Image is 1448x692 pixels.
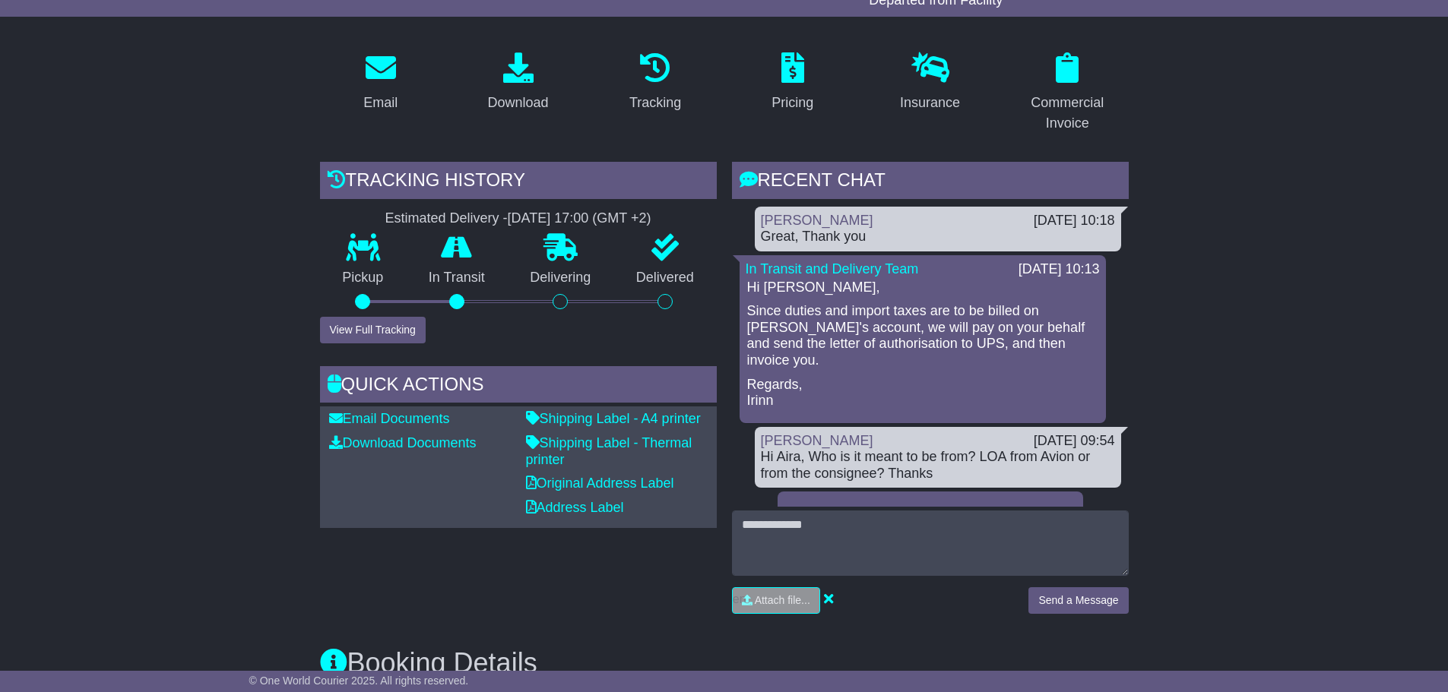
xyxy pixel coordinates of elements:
a: Shipping Label - A4 printer [526,411,701,426]
a: [PERSON_NAME] [761,213,873,228]
button: View Full Tracking [320,317,426,343]
div: [DATE] 09:54 [1034,433,1115,450]
a: Insurance [890,47,970,118]
p: Since duties and import taxes are to be billed on [PERSON_NAME]'s account, we will pay on your be... [747,303,1098,368]
p: Delivering [508,270,614,286]
a: Email Documents [329,411,450,426]
div: [DATE] 17:37 [784,505,1077,522]
a: Address Label [526,500,624,515]
p: In Transit [406,270,508,286]
a: Shipping Label - Thermal printer [526,435,692,467]
div: Pricing [772,93,813,113]
a: Email [353,47,407,118]
a: Download Documents [329,435,477,450]
div: [DATE] 17:00 (GMT +2) [508,210,651,227]
button: Send a Message [1028,587,1128,614]
div: Email [363,93,398,113]
div: Download [487,93,548,113]
a: Original Address Label [526,476,674,491]
a: [PERSON_NAME] [761,433,873,448]
a: Tracking [619,47,691,118]
p: Pickup [320,270,407,286]
a: Download [477,47,558,118]
div: Insurance [900,93,960,113]
div: [DATE] 10:13 [1019,261,1100,278]
p: Hi [PERSON_NAME], [747,280,1098,296]
div: Tracking history [320,162,717,203]
div: Commercial Invoice [1016,93,1119,134]
div: Quick Actions [320,366,717,407]
h3: Booking Details [320,648,1129,678]
div: [DATE] 10:18 [1034,213,1115,229]
a: In Transit and Delivery Team [746,261,919,276]
div: Great, Thank you [761,229,1115,245]
a: Commercial Invoice [1006,47,1129,139]
p: Regards, Irinn [747,377,1098,409]
a: Pricing [762,47,823,118]
p: Delivered [613,270,717,286]
div: Tracking [629,93,681,113]
div: RECENT CHAT [732,162,1129,203]
div: Hi Aira, Who is it meant to be from? LOA from Avion or from the consignee? Thanks [761,449,1115,482]
span: © One World Courier 2025. All rights reserved. [249,675,469,687]
div: Estimated Delivery - [320,210,717,227]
